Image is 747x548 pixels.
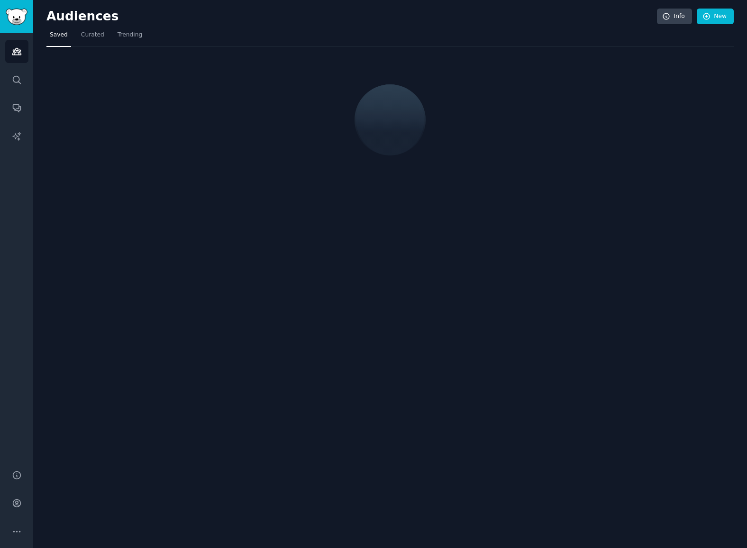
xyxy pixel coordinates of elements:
[114,27,146,47] a: Trending
[81,31,104,39] span: Curated
[6,9,27,25] img: GummySearch logo
[118,31,142,39] span: Trending
[46,27,71,47] a: Saved
[78,27,108,47] a: Curated
[46,9,657,24] h2: Audiences
[697,9,734,25] a: New
[657,9,692,25] a: Info
[50,31,68,39] span: Saved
